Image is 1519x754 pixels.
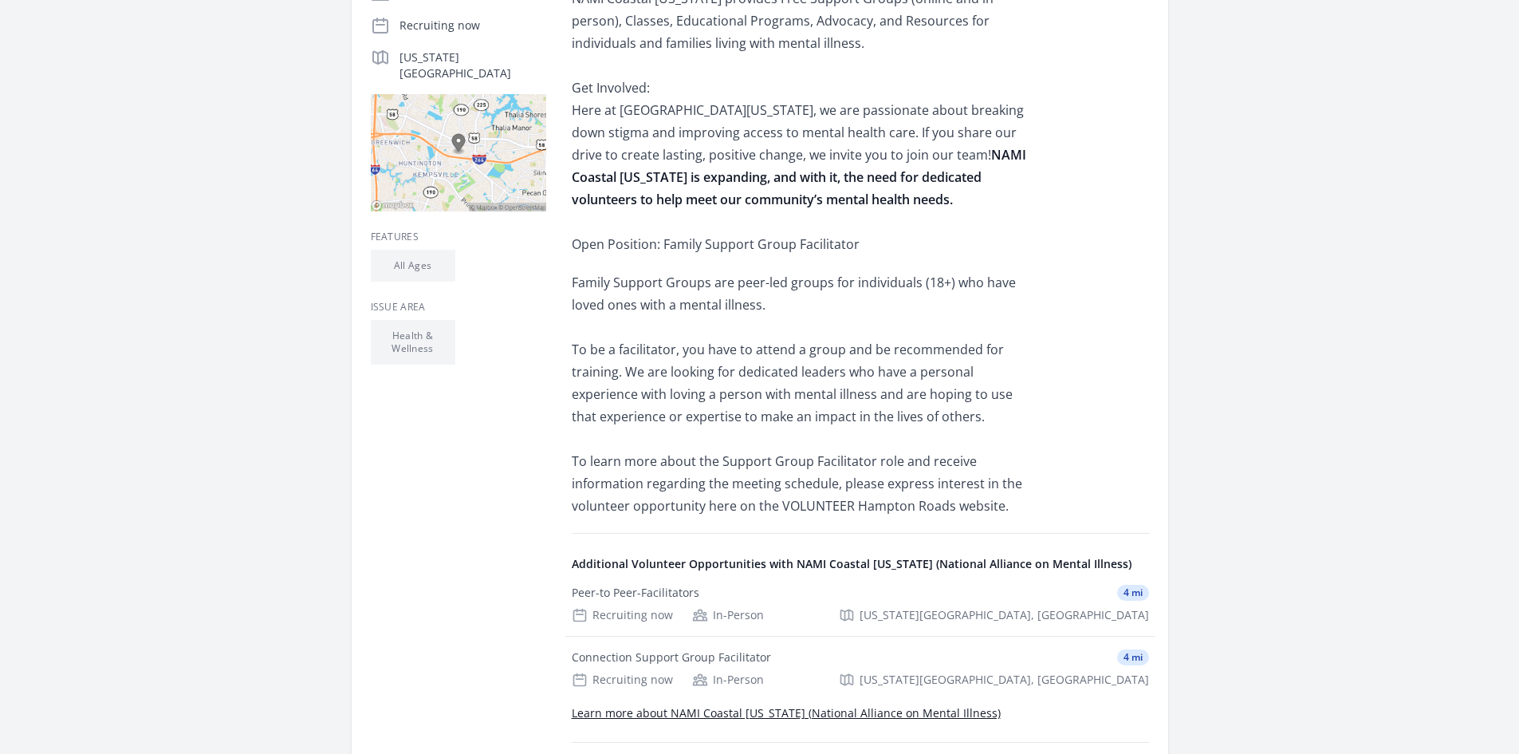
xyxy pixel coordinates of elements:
p: Family Support Groups are peer-led groups for individuals (18+) who have loved ones with a mental... [572,271,1038,517]
strong: NAMI Coastal [US_STATE] is expanding, and with it, the need for dedicated volunteers to help meet... [572,146,1026,208]
a: Connection Support Group Facilitator 4 mi Recruiting now In-Person [US_STATE][GEOGRAPHIC_DATA], [... [565,637,1155,701]
img: Map [371,94,546,211]
a: Learn more about NAMI Coastal [US_STATE] (National Alliance on Mental Illness) [572,705,1001,720]
li: Health & Wellness [371,320,455,365]
p: Recruiting now [399,18,546,34]
p: [US_STATE][GEOGRAPHIC_DATA] [399,49,546,81]
h3: Issue area [371,301,546,314]
div: Connection Support Group Facilitator [572,649,771,665]
span: [US_STATE][GEOGRAPHIC_DATA], [GEOGRAPHIC_DATA] [860,607,1149,623]
span: 4 mi [1117,585,1149,601]
h4: Additional Volunteer Opportunities with NAMI Coastal [US_STATE] (National Alliance on Mental Illn... [572,556,1149,572]
div: In-Person [692,607,764,623]
div: Recruiting now [572,607,673,623]
div: In-Person [692,672,764,688]
span: 4 mi [1117,649,1149,665]
div: Peer-to Peer-Facilitators [572,585,699,601]
li: All Ages [371,250,455,282]
span: [US_STATE][GEOGRAPHIC_DATA], [GEOGRAPHIC_DATA] [860,672,1149,688]
a: Peer-to Peer-Facilitators 4 mi Recruiting now In-Person [US_STATE][GEOGRAPHIC_DATA], [GEOGRAPHIC_... [565,572,1155,636]
h3: Features [371,231,546,243]
div: Recruiting now [572,672,673,688]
